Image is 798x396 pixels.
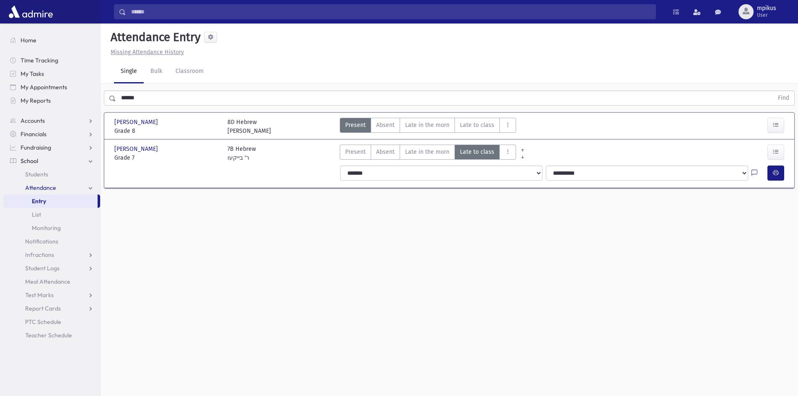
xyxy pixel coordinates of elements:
[3,94,100,107] a: My Reports
[227,145,256,162] div: 7B Hebrew ר' בייקעו
[3,315,100,329] a: PTC Schedule
[25,264,59,272] span: Student Logs
[3,181,100,194] a: Attendance
[376,148,395,156] span: Absent
[3,80,100,94] a: My Appointments
[114,118,160,127] span: [PERSON_NAME]
[25,305,61,312] span: Report Cards
[345,148,366,156] span: Present
[3,275,100,288] a: Meal Attendance
[114,153,219,162] span: Grade 7
[3,154,100,168] a: School
[114,145,160,153] span: [PERSON_NAME]
[340,118,516,135] div: AttTypes
[460,121,494,129] span: Late to class
[25,238,58,245] span: Notifications
[7,3,55,20] img: AdmirePro
[32,197,46,205] span: Entry
[25,331,72,339] span: Teacher Schedule
[21,144,51,151] span: Fundraising
[3,221,100,235] a: Monitoring
[773,91,794,105] button: Find
[3,261,100,275] a: Student Logs
[405,148,449,156] span: Late in the morn
[3,54,100,67] a: Time Tracking
[757,12,776,18] span: User
[3,288,100,302] a: Test Marks
[460,148,494,156] span: Late to class
[25,184,56,192] span: Attendance
[21,130,46,138] span: Financials
[376,121,395,129] span: Absent
[3,302,100,315] a: Report Cards
[107,49,184,56] a: Missing Attendance History
[3,248,100,261] a: Infractions
[107,30,201,44] h5: Attendance Entry
[3,194,98,208] a: Entry
[3,168,100,181] a: Students
[3,329,100,342] a: Teacher Schedule
[111,49,184,56] u: Missing Attendance History
[25,251,54,259] span: Infractions
[169,60,210,83] a: Classroom
[144,60,169,83] a: Bulk
[3,208,100,221] a: List
[3,127,100,141] a: Financials
[126,4,656,19] input: Search
[345,121,366,129] span: Present
[227,118,271,135] div: 8D Hebrew [PERSON_NAME]
[757,5,776,12] span: mpikus
[25,318,61,326] span: PTC Schedule
[21,157,38,165] span: School
[21,97,51,104] span: My Reports
[3,67,100,80] a: My Tasks
[3,141,100,154] a: Fundraising
[25,171,48,178] span: Students
[3,235,100,248] a: Notifications
[114,60,144,83] a: Single
[3,114,100,127] a: Accounts
[3,34,100,47] a: Home
[405,121,449,129] span: Late in the morn
[340,145,516,162] div: AttTypes
[21,83,67,91] span: My Appointments
[21,117,45,124] span: Accounts
[21,57,58,64] span: Time Tracking
[21,36,36,44] span: Home
[32,211,41,218] span: List
[25,291,54,299] span: Test Marks
[32,224,61,232] span: Monitoring
[114,127,219,135] span: Grade 8
[25,278,70,285] span: Meal Attendance
[21,70,44,78] span: My Tasks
